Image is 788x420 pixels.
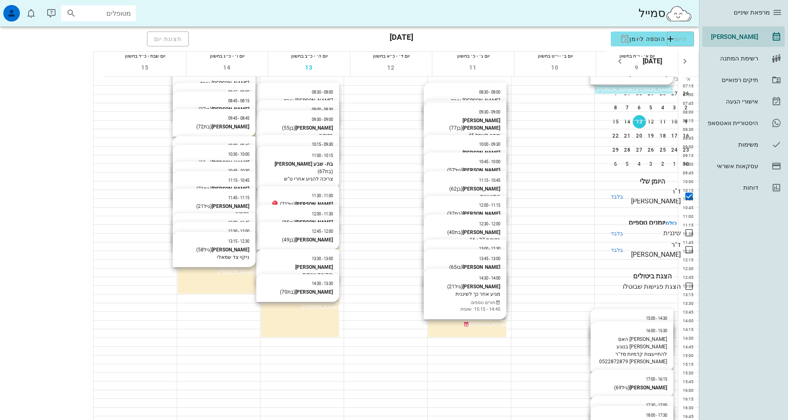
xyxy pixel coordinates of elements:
span: 13 [302,64,317,71]
span: 37 [200,106,206,112]
span: (בן ) [282,237,295,243]
div: 08:15 [678,118,695,124]
div: [PERSON_NAME] עובד [263,97,333,104]
span: (בת ) [196,124,212,130]
div: דוחות [706,184,758,191]
div: יום שבת - כ״ד בחשוון [104,52,186,60]
div: בדיקת 37 ו 16 [430,236,500,244]
span: (בן ) [449,186,463,192]
div: אישורי הגעה [706,98,758,105]
small: 12:00 - 12:30 [479,222,500,226]
span: 69 [616,385,622,391]
small: 14:00 - 14:30 [479,276,500,280]
div: רשימת המתנה [706,55,758,62]
span: [PERSON_NAME] [218,269,255,275]
div: 08:45 [678,135,695,141]
strong: [PERSON_NAME] [212,106,249,112]
div: 13:15 [678,292,695,298]
small: 12:30 - 13:15 [228,239,249,244]
strong: [PERSON_NAME] [463,284,500,290]
div: 07:15 [678,83,695,89]
div: 16:15 [678,396,695,402]
small: 11:00 - 11:30 [312,193,333,198]
small: 17:30 - 18:00 [646,413,667,418]
small: 08:00 - 08:15 [228,90,249,94]
div: יום ג׳ - כ׳ בחשוון [432,52,514,60]
span: 40 [449,229,455,235]
div: 09:30 [678,161,695,167]
small: 09:30 - 10:00 [479,142,500,147]
div: 10:30 [678,196,695,202]
span: (בת ) [447,211,463,217]
span: 55 [284,125,289,131]
button: 14 [220,60,235,75]
div: תורים נוספים: [430,299,500,313]
span: (גיל ) [196,203,212,209]
button: 9 [630,60,645,75]
div: 16:00 [678,387,695,393]
small: 08:45 - 09:45 [228,116,249,121]
small: 16:15 - 17:00 [646,377,667,381]
div: עסקאות אשראי [706,163,758,169]
span: (בת ) [318,169,333,174]
span: 21 [449,284,455,290]
div: יום א׳ - י״ח בחשוון [596,52,678,60]
button: 10 [548,60,563,75]
small: 11:15 - 11:45 [228,196,249,200]
a: עסקאות אשראי [702,156,785,176]
small: 08:00 - 08:30 [312,90,333,94]
div: 12:15 [678,257,695,263]
div: 11:15 [678,222,695,228]
button: תצוגת יום [147,31,189,46]
strong: [PERSON_NAME] [295,289,333,295]
div: בדיקה [179,210,249,217]
div: 14:45 [678,344,695,350]
img: SmileCloud logo [665,5,692,22]
small: 09:00 - 09:30 [479,110,500,114]
span: (בת ) [196,186,212,192]
div: מידה לשתל 45 [430,132,500,139]
div: [PERSON_NAME] עובד [179,80,249,87]
div: 10:45 [678,205,695,211]
span: 71 [198,186,204,192]
div: 13:00 [678,283,695,289]
button: 12 [384,60,399,75]
span: (בן ) [449,125,463,131]
span: (בן ) [198,160,212,166]
div: יום ד׳ - כ״א בחשוון [350,52,432,60]
small: 12:00 - 12:45 [312,229,333,234]
strong: [PERSON_NAME] [463,264,500,270]
a: תגהיסטוריית וואטסאפ [702,113,785,133]
div: ביקורת שנתית [263,271,333,278]
span: 57 [449,167,455,173]
span: (גיל ) [196,247,212,253]
span: (בת ) [447,229,463,235]
span: 15 [138,64,153,71]
span: 71 [282,201,287,207]
strong: [PERSON_NAME] [212,203,249,209]
div: 15:00 [678,352,695,359]
div: תיקים רפואיים [706,77,758,83]
small: 13:30 - 14:30 [312,281,333,286]
strong: [PERSON_NAME] [295,201,333,207]
div: ניקוי צד שמאלי [179,253,249,261]
small: 11:30 - 12:00 [312,212,333,216]
small: 14:30 - 15:00 [646,316,667,321]
div: יום ב׳ - י״ט בחשוון [514,52,596,60]
span: 55 [200,160,206,166]
div: [PERSON_NAME] עובד [430,97,500,104]
strong: [PERSON_NAME] [463,211,500,217]
small: 09:30 - 10:15 [312,142,333,147]
span: 62 [451,186,457,192]
div: 15:30 [678,370,695,376]
div: 16:45 [678,413,695,420]
span: 70 [282,289,287,295]
span: 11 [466,64,481,71]
strong: [PERSON_NAME] [463,229,500,235]
a: דוחות [702,178,785,198]
span: (בן ) [282,220,295,225]
strong: [PERSON_NAME] [295,264,333,270]
small: 08:15 - 08:45 [228,99,249,103]
div: יום ה׳ - כ״ב בחשוון [268,52,350,60]
a: רשימת המתנה [702,48,785,68]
